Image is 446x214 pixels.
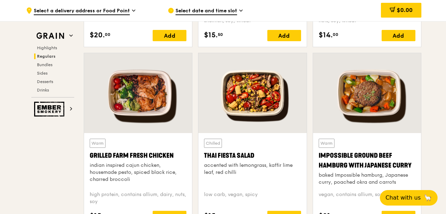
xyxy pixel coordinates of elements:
[319,191,415,205] div: vegan, contains allium, soy, wheat
[90,30,105,40] span: $20.
[204,191,301,205] div: low carb, vegan, spicy
[90,139,106,148] div: Warm
[37,54,56,59] span: Regulars
[37,45,57,50] span: Highlights
[105,32,110,37] span: 00
[218,32,223,37] span: 50
[37,71,47,76] span: Sides
[37,79,53,84] span: Desserts
[90,151,186,160] div: Grilled Farm Fresh Chicken
[34,7,130,15] span: Select a delivery address or Food Point
[153,30,186,41] div: Add
[90,191,186,205] div: high protein, contains allium, dairy, nuts, soy
[204,162,301,176] div: accented with lemongrass, kaffir lime leaf, red chilli
[333,32,338,37] span: 00
[319,151,415,170] div: Impossible Ground Beef Hamburg with Japanese Curry
[319,139,334,148] div: Warm
[204,151,301,160] div: Thai Fiesta Salad
[319,30,333,40] span: $14.
[380,190,438,206] button: Chat with us🦙
[176,7,237,15] span: Select date and time slot
[34,30,66,42] img: Grain web logo
[37,62,52,67] span: Bundles
[319,172,415,186] div: baked Impossible hamburg, Japanese curry, poached okra and carrots
[382,30,415,41] div: Add
[90,162,186,183] div: indian inspired cajun chicken, housemade pesto, spiced black rice, charred broccoli
[204,30,218,40] span: $15.
[386,194,421,202] span: Chat with us
[397,7,413,13] span: $0.00
[267,30,301,41] div: Add
[423,194,432,202] span: 🦙
[37,88,49,93] span: Drinks
[34,102,66,117] img: Ember Smokery web logo
[204,139,222,148] div: Chilled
